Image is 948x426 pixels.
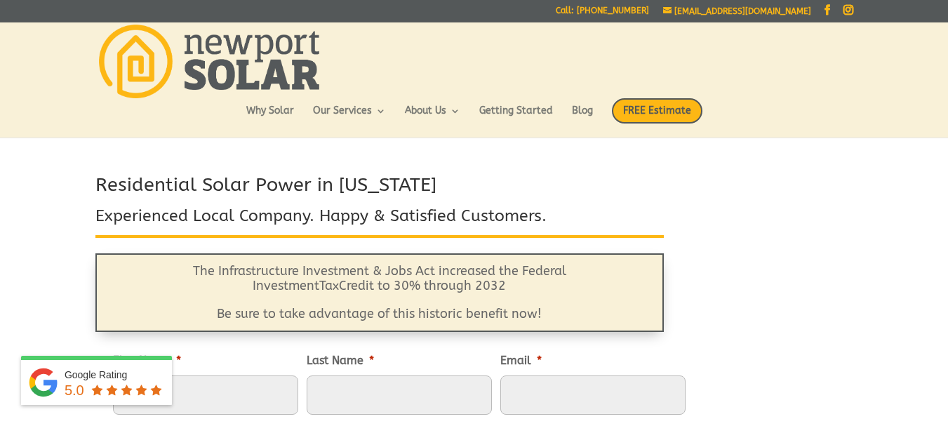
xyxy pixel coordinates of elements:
a: Our Services [313,106,386,130]
a: Getting Started [479,106,553,130]
p: Be sure to take advantage of this historic benefit now! [131,307,628,322]
a: [EMAIL_ADDRESS][DOMAIN_NAME] [663,6,811,16]
label: First Name [113,354,181,368]
span: Tax [319,278,339,293]
label: Last Name [307,354,374,368]
a: Call: [PHONE_NUMBER] [556,6,649,21]
a: About Us [405,106,460,130]
h2: Residential Solar Power in [US_STATE] [95,172,664,206]
div: Google Rating [65,368,165,382]
h3: Experienced Local Company. Happy & Satisfied Customers. [95,205,664,234]
label: Email [500,354,542,368]
a: Blog [572,106,593,130]
img: Newport Solar | Solar Energy Optimized. [99,25,319,98]
a: FREE Estimate [612,98,702,138]
a: Why Solar [246,106,294,130]
span: FREE Estimate [612,98,702,124]
span: 5.0 [65,382,84,398]
p: The Infrastructure Investment & Jobs Act increased the Federal Investment Credit to 30% through 2032 [131,264,628,307]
